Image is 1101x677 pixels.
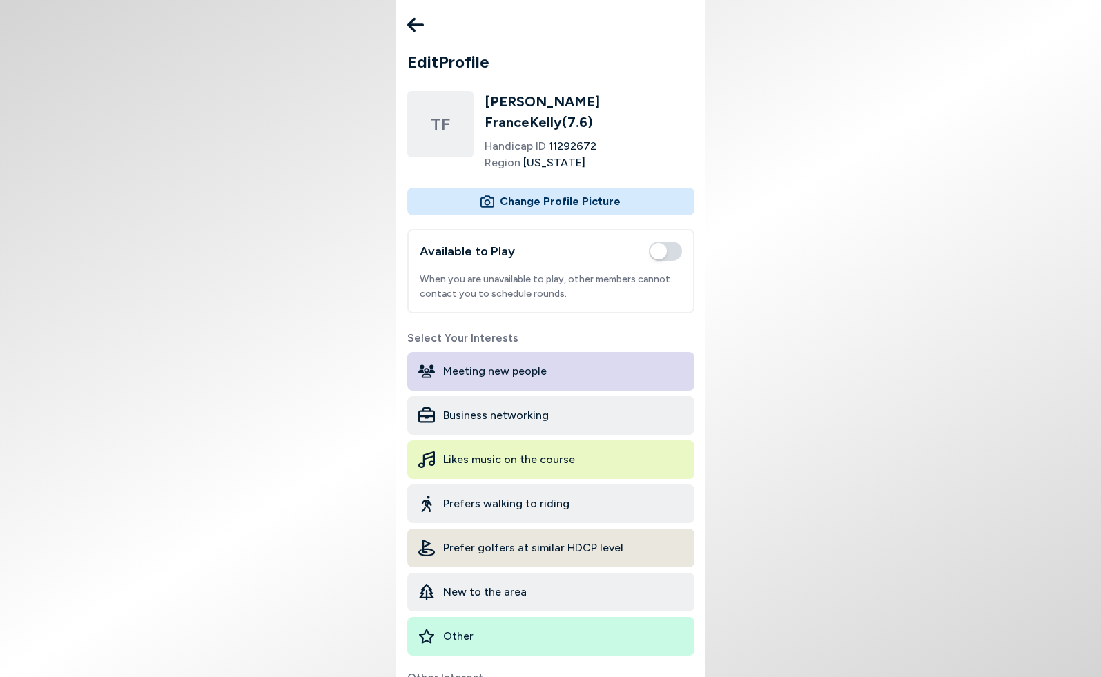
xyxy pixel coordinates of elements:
label: Select Your Interests [407,330,694,346]
span: Region [485,156,520,169]
span: Prefer golfers at similar HDCP level [443,540,623,556]
span: Meeting new people [443,363,547,380]
span: Prefers walking to riding [443,496,569,512]
h2: Available to Play [420,242,515,261]
span: TF [431,112,450,137]
span: Other [443,628,474,645]
li: [US_STATE] [485,155,694,171]
span: Business networking [443,407,549,424]
span: Likes music on the course [443,451,575,468]
li: 11292672 [485,138,694,155]
p: When you are unavailable to play, other members cannot contact you to schedule rounds. [420,272,682,301]
h1: Edit Profile [407,50,694,75]
h2: [PERSON_NAME] FranceKelly ( 7.6 ) [485,91,694,133]
span: New to the area [443,584,527,600]
span: Handicap ID [485,139,546,153]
